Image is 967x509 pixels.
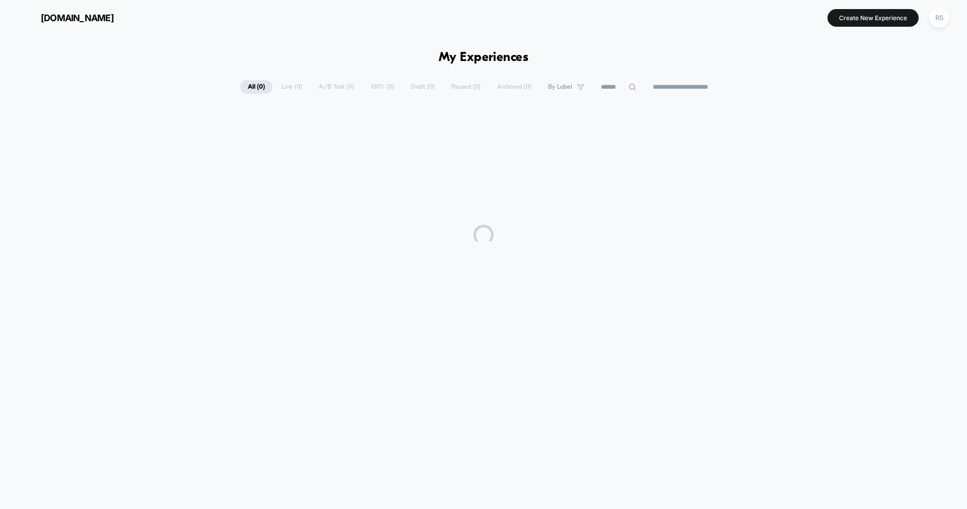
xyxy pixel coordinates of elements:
h1: My Experiences [439,50,529,65]
button: RS [926,8,952,28]
button: [DOMAIN_NAME] [15,10,117,26]
div: RS [929,8,949,28]
span: By Label [548,83,572,91]
span: All ( 0 ) [240,80,272,94]
span: [DOMAIN_NAME] [41,13,114,23]
button: Create New Experience [827,9,919,27]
